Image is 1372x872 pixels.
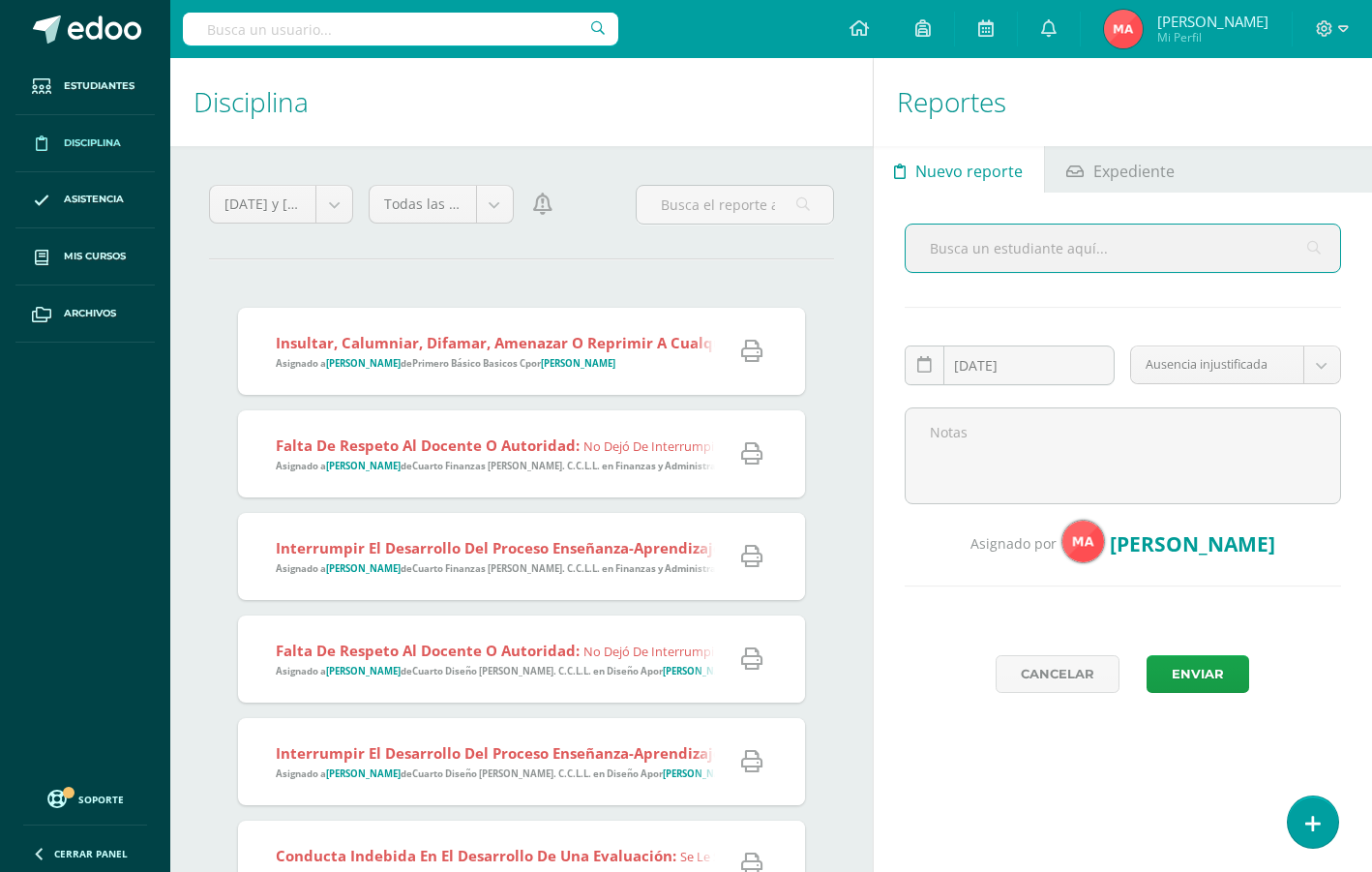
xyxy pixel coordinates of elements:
[276,767,737,780] span: Asignado a de por
[663,665,737,677] strong: [PERSON_NAME]
[637,186,833,224] input: Busca el reporte aquí
[970,534,1057,553] span: Asignado por
[897,58,1349,146] h1: Reportes
[1147,655,1249,693] button: Enviar
[64,192,124,207] span: Asistencia
[64,135,121,151] span: Disciplina
[224,186,301,223] span: [DATE] y [DATE]
[15,286,155,343] a: Archivos
[326,357,401,370] strong: [PERSON_NAME]
[1045,146,1195,193] a: Expediente
[1157,29,1268,45] span: Mi Perfil
[906,225,1340,272] input: Busca un estudiante aquí...
[276,357,615,370] span: Asignado a de por
[15,115,155,172] a: Disciplina
[326,562,401,575] strong: [PERSON_NAME]
[1110,530,1275,557] span: [PERSON_NAME]
[1093,148,1175,195] span: Expediente
[583,643,995,660] span: No dejó de interrumpir la clase aún despues de pedirselo varias veces
[210,186,352,223] a: [DATE] y [DATE]
[874,146,1044,193] a: Nuevo reporte
[326,767,401,780] strong: [PERSON_NAME]
[663,767,737,780] strong: [PERSON_NAME]
[276,436,580,455] strong: Falta de respeto al docente o autoridad:
[1146,346,1289,383] span: Ausencia injustificada
[78,793,124,806] span: Soporte
[64,249,126,264] span: Mis cursos
[1104,10,1143,48] img: 12ecad56ef4e52117aff8f81ddb9cf7f.png
[15,228,155,286] a: Mis cursos
[276,665,737,677] span: Asignado a de por
[370,186,512,223] a: Todas las categorías
[541,357,615,370] strong: [PERSON_NAME]
[412,460,744,472] strong: Cuarto Finanzas [PERSON_NAME]. C.C.L.L. en Finanzas y Administración A
[276,743,726,763] strong: Interrumpir el desarrollo del proceso enseñanza-aprendizaje:
[194,58,850,146] h1: Disciplina
[23,785,147,811] a: Soporte
[326,665,401,677] strong: [PERSON_NAME]
[1131,346,1340,383] a: Ausencia injustificada
[276,460,834,472] span: Asignado a de por
[412,767,647,780] strong: Cuarto Diseño [PERSON_NAME]. C.C.L.L. en Diseño A
[15,58,155,115] a: Estudiantes
[276,562,834,575] span: Asignado a de por
[276,846,676,865] strong: Conducta indebida en el desarrollo de una evaluación:
[583,437,995,455] span: No dejó de interrumpir la clase aún despues de pedirselo varias veces
[64,306,116,321] span: Archivos
[183,13,618,45] input: Busca un usuario...
[412,562,744,575] strong: Cuarto Finanzas [PERSON_NAME]. C.C.L.L. en Finanzas y Administración A
[1157,12,1268,31] span: [PERSON_NAME]
[64,78,134,94] span: Estudiantes
[384,186,461,223] span: Todas las categorías
[906,346,1115,384] input: Fecha de ocurrencia
[15,172,155,229] a: Asistencia
[276,538,726,557] strong: Interrumpir el desarrollo del proceso enseñanza-aprendizaje:
[412,357,525,370] strong: Primero Básico Basicos C
[276,333,1030,352] strong: Insultar, calumniar, difamar, amenazar o reprimir a cualquier miembro de la comunidad educativa.:
[326,460,401,472] strong: [PERSON_NAME]
[54,847,128,860] span: Cerrar panel
[996,655,1119,693] a: Cancelar
[1061,520,1105,563] img: 12ecad56ef4e52117aff8f81ddb9cf7f.png
[412,665,647,677] strong: Cuarto Diseño [PERSON_NAME]. C.C.L.L. en Diseño A
[915,148,1023,195] span: Nuevo reporte
[276,641,580,660] strong: Falta de respeto al docente o autoridad:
